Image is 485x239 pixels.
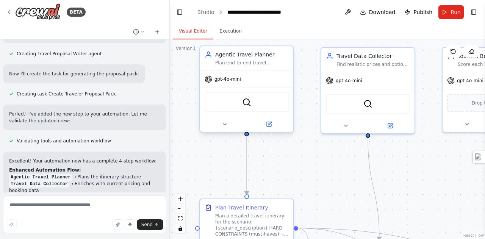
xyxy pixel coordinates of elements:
[357,5,399,19] button: Download
[137,219,163,230] button: Send
[175,223,185,233] button: toggle interactivity
[9,70,139,77] p: Now I'll create the task for generating the proposal pack:
[9,174,72,181] code: Agentic Travel Planner
[9,111,160,124] p: Perfect! I've added the new step to your automation. Let me validate the updated crew:
[175,194,185,233] div: React Flow controls
[15,3,61,20] img: Logo
[9,181,69,187] code: Travel Data Collector
[176,45,196,52] div: Version 3
[130,27,148,36] button: Switch to previous chat
[321,47,415,134] div: Travel Data CollectorFind realistic prices and options for transport/lodging/activities and fill ...
[215,213,289,237] div: Plan a detailed travel itinerary for the scenario: {scenario_description} HARD CONSTRAINTS (must-...
[214,76,241,82] span: gpt-4o-mini
[468,7,479,17] button: Show right sidebar
[175,214,185,223] button: fit view
[17,91,116,97] span: Creating task Create Traveler Proposal Pack
[125,219,135,230] button: Click to speak your automation idea
[215,60,289,66] div: Plan end-to-end travel itineraries that satisfy hard constraints, optimise cost/time/carbon, and ...
[369,8,396,16] span: Download
[213,23,248,39] button: Execution
[215,51,289,58] div: Agentic Travel Planner
[369,121,411,130] button: Open in side panel
[175,204,185,214] button: zoom out
[336,78,362,84] span: gpt-4o-mini
[9,158,160,164] p: Excellent! Your automation now has a complete 4-step workflow:
[17,138,111,144] span: Validating tools and automation workflow
[199,47,294,134] div: Agentic Travel PlannerPlan end-to-end travel itineraries that satisfy hard constraints, optimise ...
[174,7,185,17] button: Hide left sidebar
[336,61,410,67] div: Find realistic prices and options for transport/lodging/activities and fill missing fields in the...
[9,167,81,173] strong: Enhanced Automation Flow:
[242,98,251,107] img: SerplyWebSearchTool
[457,78,483,84] span: gpt-4o-mini
[9,173,160,180] li: → Plans the itinerary structure
[9,180,160,194] li: → Enriches with current pricing and booking data
[197,8,296,16] nav: breadcrumb
[6,219,17,230] button: Improve this prompt
[413,8,432,16] span: Publish
[363,99,372,108] img: SerplyWebSearchTool
[243,137,250,194] g: Edge from 11b18322-10b6-47d9-b46a-dbc162132438 to 1093831e-adda-4848-8bbf-a917f314da25
[175,194,185,204] button: zoom in
[336,52,410,60] div: Travel Data Collector
[113,219,123,230] button: Upload files
[197,9,214,15] a: Studio
[401,5,435,19] button: Publish
[151,27,163,36] button: Start a new chat
[451,8,461,16] span: Run
[438,5,464,19] button: Run
[141,222,153,228] span: Send
[67,8,86,17] div: BETA
[463,233,484,237] a: React Flow attribution
[173,23,213,39] button: Visual Editor
[215,204,268,211] div: Plan Travel Itinerary
[17,51,102,57] span: Creating Travel Proposal Writer agent
[247,120,290,129] button: Open in side panel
